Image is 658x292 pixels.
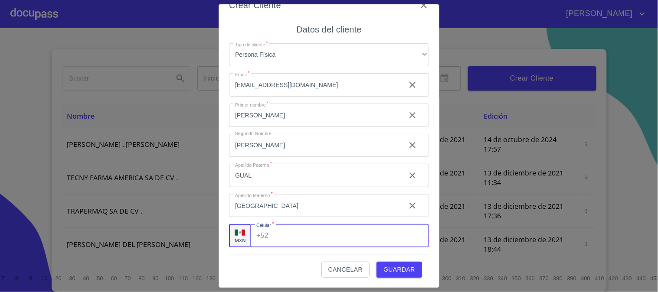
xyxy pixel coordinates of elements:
[402,105,423,126] button: clear input
[376,262,422,278] button: Guardar
[402,135,423,156] button: clear input
[235,230,245,236] img: R93DlvwvvjP9fbrDwZeCRYBHk45OWMq+AAOlFVsxT89f82nwPLnD58IP7+ANJEaWYhP0Tx8kkA0WlQMPQsAAgwAOmBj20AXj6...
[383,264,415,275] span: Guardar
[256,230,268,241] p: +52
[402,195,423,216] button: clear input
[402,165,423,186] button: clear input
[235,237,246,243] p: MXN
[321,262,370,278] button: Cancelar
[402,75,423,95] button: clear input
[328,264,363,275] span: Cancelar
[229,43,429,67] div: Persona Física
[296,23,361,36] h6: Datos del cliente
